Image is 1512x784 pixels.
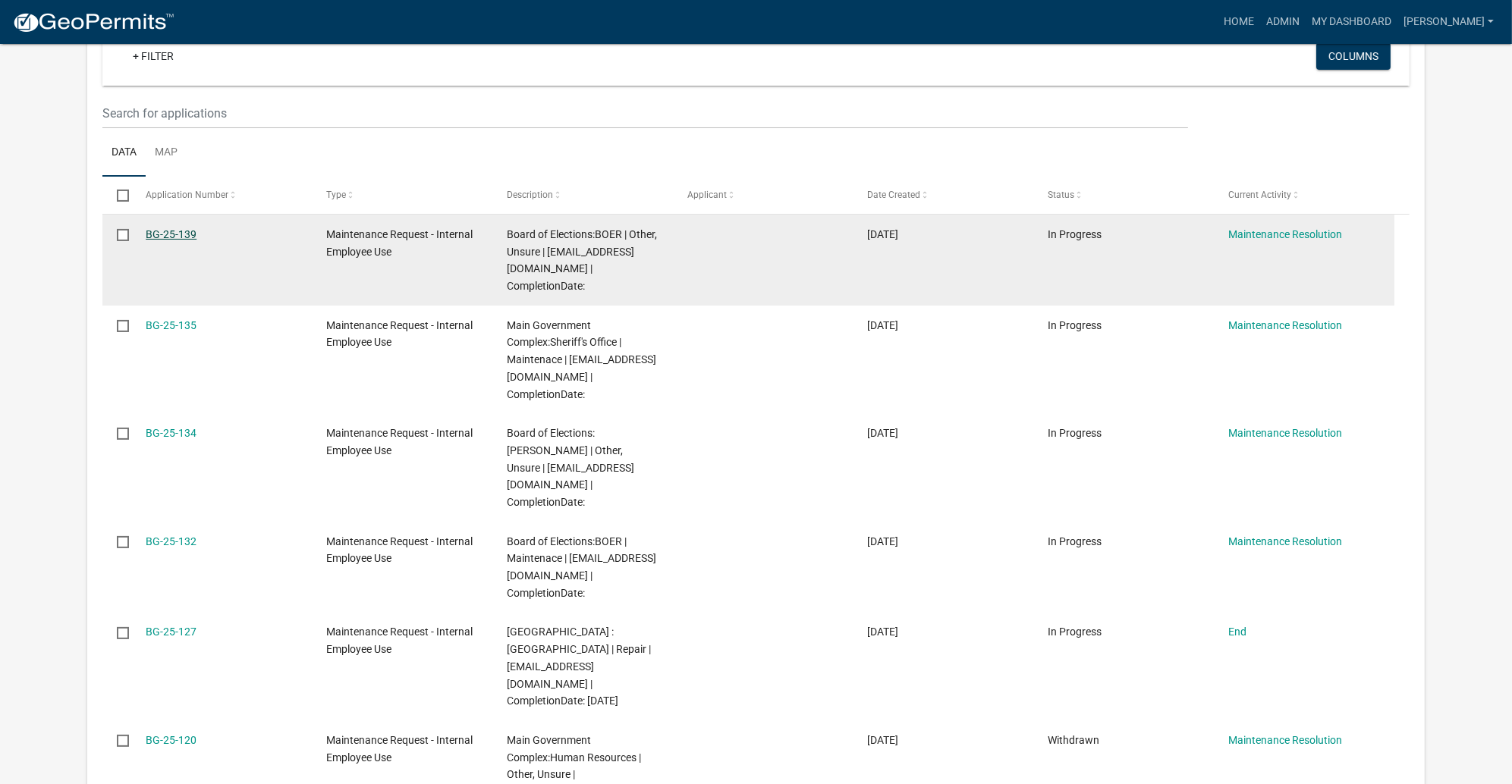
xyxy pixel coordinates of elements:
a: Maintenance Resolution [1228,319,1342,331]
span: 10/07/2025 [867,535,898,547]
a: My Dashboard [1306,8,1397,36]
a: Admin [1260,8,1306,36]
a: BG-25-134 [146,427,196,439]
datatable-header-cell: Type [312,177,492,213]
span: 10/08/2025 [867,427,898,439]
a: Maintenance Resolution [1228,734,1342,746]
a: End [1228,626,1246,638]
span: Maintenance Request - Internal Employee Use [326,319,473,349]
span: Board of Elections:BOER | Maintenace | pmetz@madisonco.us | CompletionDate: [507,535,656,599]
a: Maintenance Resolution [1228,535,1342,547]
a: BG-25-127 [146,626,196,638]
a: BG-25-139 [146,228,196,240]
a: Home [1218,8,1260,36]
span: Senior Center Building :Madison County Senior Center | Repair | pmetz@madisonco.us | CompletionDa... [507,626,651,707]
a: Maintenance Resolution [1228,228,1342,240]
span: Board of Elections:BOER | Other, Unsure | tgibson@madisonco.us | CompletionDate: [507,427,634,508]
span: 10/10/2025 [867,319,898,331]
datatable-header-cell: Application Number [131,177,312,213]
a: BG-25-135 [146,319,196,331]
datatable-header-cell: Description [492,177,673,213]
a: [PERSON_NAME] [1397,8,1500,36]
a: BG-25-120 [146,734,196,746]
datatable-header-cell: Current Activity [1214,177,1394,213]
a: Map [146,129,187,177]
span: Application Number [146,190,228,200]
datatable-header-cell: Select [102,177,131,213]
span: Withdrawn [1048,734,1099,746]
span: In Progress [1048,228,1102,240]
a: Maintenance Resolution [1228,427,1342,439]
span: In Progress [1048,626,1102,638]
span: 10/02/2025 [867,626,898,638]
a: Data [102,129,146,177]
span: Maintenance Request - Internal Employee Use [326,228,473,258]
span: Board of Elections:BOER | Other, Unsure | nmcdaniel@madisonco.us | CompletionDate: [507,228,657,292]
span: Maintenance Request - Internal Employee Use [326,427,473,456]
span: Applicant [687,190,727,200]
span: In Progress [1048,427,1102,439]
span: In Progress [1048,535,1102,547]
span: 09/29/2025 [867,734,898,746]
a: + Filter [121,42,186,70]
span: Maintenance Request - Internal Employee Use [326,535,473,565]
span: In Progress [1048,319,1102,331]
span: Main Government Complex:Sheriff's Office | Maintenace | cstephen@madisonco.us | CompletionDate: [507,319,656,400]
a: BG-25-132 [146,535,196,547]
span: 10/10/2025 [867,228,898,240]
datatable-header-cell: Date Created [853,177,1033,213]
span: Type [326,190,346,200]
span: Current Activity [1228,190,1291,200]
datatable-header-cell: Status [1033,177,1214,213]
span: Maintenance Request - Internal Employee Use [326,626,473,655]
span: Maintenance Request - Internal Employee Use [326,734,473,764]
input: Search for applications [102,98,1188,129]
button: Columns [1316,42,1391,70]
span: Description [507,190,553,200]
datatable-header-cell: Applicant [672,177,853,213]
span: Date Created [867,190,920,200]
span: Status [1048,190,1074,200]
